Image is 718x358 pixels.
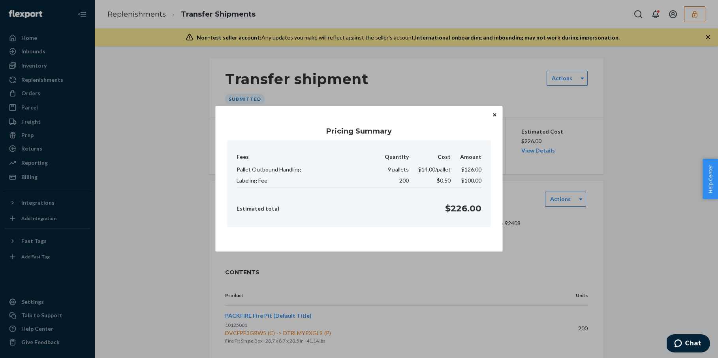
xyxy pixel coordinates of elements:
th: Amount [451,153,481,164]
p: $226.00 [445,202,481,215]
span: Chat [19,6,35,13]
span: $14.00 /pallet [418,166,451,173]
p: Estimated total [237,204,279,212]
span: $100.00 [461,177,481,184]
td: 9 pallets [375,164,409,175]
th: Cost [409,153,451,164]
button: Close [491,110,498,119]
td: Pallet Outbound Handling [237,164,375,175]
span: $126.00 [461,166,481,173]
th: Quantity [375,153,409,164]
td: 200 [375,175,409,188]
th: Fees [237,153,375,164]
h1: Pricing Summary [227,126,491,136]
td: Labeling Fee [237,175,375,188]
span: $0.50 [437,177,451,184]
